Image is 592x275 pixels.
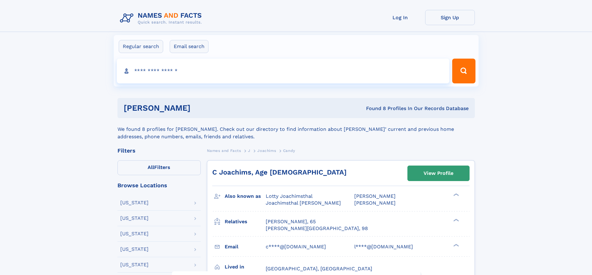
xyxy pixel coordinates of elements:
[408,166,469,181] a: View Profile
[120,231,149,236] div: [US_STATE]
[266,225,368,232] a: [PERSON_NAME][GEOGRAPHIC_DATA], 98
[283,149,295,153] span: Candy
[225,242,266,252] h3: Email
[248,147,250,154] a: J
[452,193,459,197] div: ❯
[452,218,459,222] div: ❯
[212,168,346,176] a: C Joachims, Age [DEMOGRAPHIC_DATA]
[117,10,207,27] img: Logo Names and Facts
[117,118,475,140] div: We found 8 profiles for [PERSON_NAME]. Check out our directory to find information about [PERSON_...
[225,216,266,227] h3: Relatives
[207,147,241,154] a: Names and Facts
[148,164,154,170] span: All
[120,200,149,205] div: [US_STATE]
[120,247,149,252] div: [US_STATE]
[354,200,396,206] span: [PERSON_NAME]
[266,200,341,206] span: Joachimsthal [PERSON_NAME]
[452,59,475,83] button: Search Button
[266,193,313,199] span: Lotty Joachimsthal
[424,166,453,180] div: View Profile
[266,266,372,272] span: [GEOGRAPHIC_DATA], [GEOGRAPHIC_DATA]
[375,10,425,25] a: Log In
[124,104,278,112] h1: [PERSON_NAME]
[225,262,266,272] h3: Lived in
[354,193,396,199] span: [PERSON_NAME]
[117,183,201,188] div: Browse Locations
[170,40,209,53] label: Email search
[278,105,469,112] div: Found 8 Profiles In Our Records Database
[248,149,250,153] span: J
[117,59,450,83] input: search input
[119,40,163,53] label: Regular search
[120,216,149,221] div: [US_STATE]
[257,149,276,153] span: Joachims
[452,243,459,247] div: ❯
[120,262,149,267] div: [US_STATE]
[266,218,316,225] a: [PERSON_NAME], 65
[257,147,276,154] a: Joachims
[117,160,201,175] label: Filters
[425,10,475,25] a: Sign Up
[225,191,266,202] h3: Also known as
[117,148,201,153] div: Filters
